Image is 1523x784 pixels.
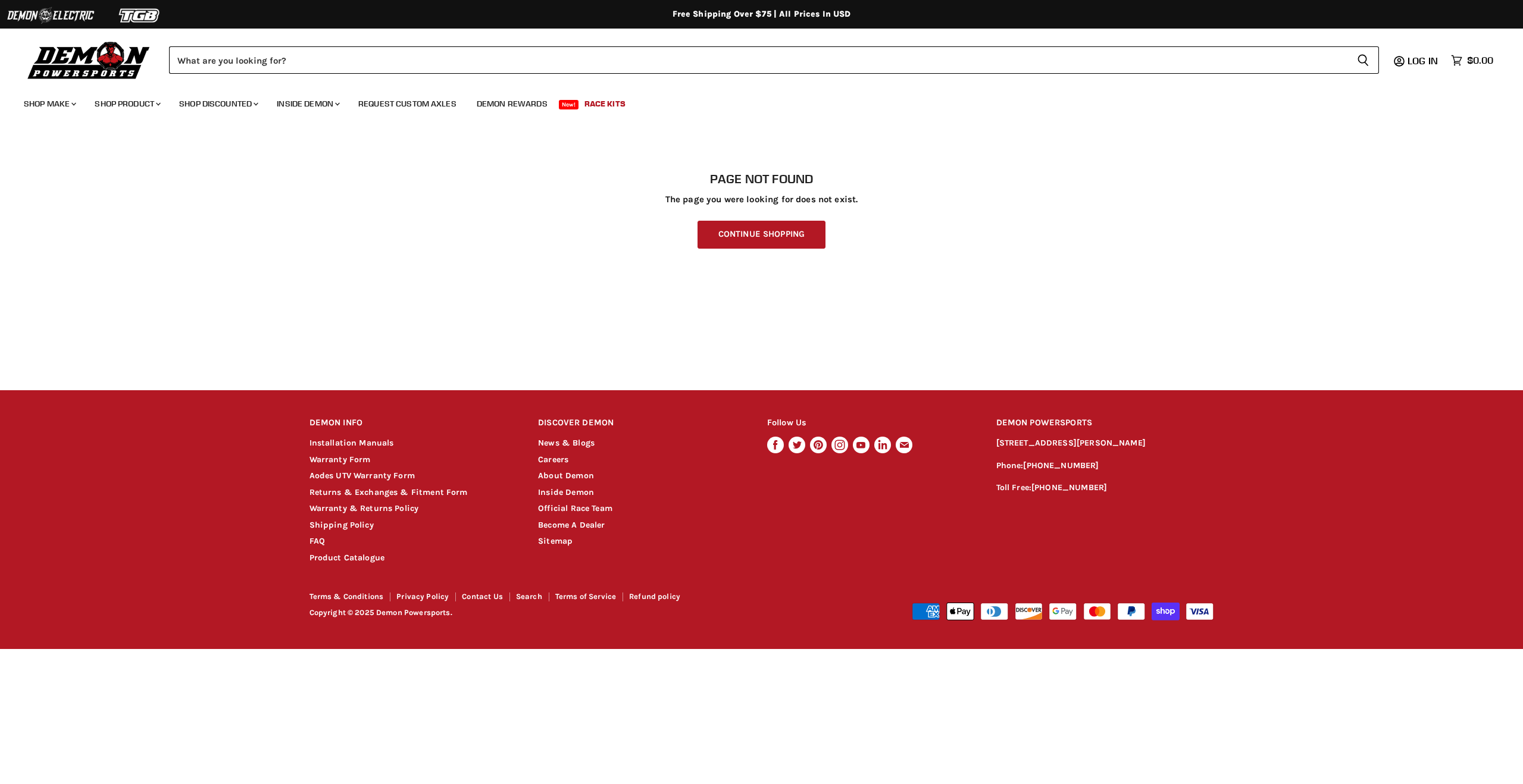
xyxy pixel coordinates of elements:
a: Product Catalogue [309,553,385,563]
a: Shop Make [15,92,83,116]
a: Shipping Policy [309,520,374,530]
a: $0.00 [1445,52,1499,69]
a: Log in [1402,55,1445,66]
a: Careers [538,454,568,465]
a: Shop Discounted [170,92,265,116]
a: Terms & Conditions [309,592,384,601]
a: [PHONE_NUMBER] [1031,482,1107,493]
a: Search [516,592,542,601]
span: Log in [1408,55,1438,67]
span: New! [559,100,579,109]
input: Search [169,46,1347,74]
a: Privacy Policy [396,592,449,601]
a: Become A Dealer [538,520,605,530]
a: Refund policy [629,592,680,601]
a: About Demon [538,471,594,481]
form: Product [169,46,1379,74]
button: Search [1347,46,1379,74]
div: Free Shipping Over $75 | All Prices In USD [286,9,1238,20]
a: Terms of Service [555,592,616,601]
a: Contact Us [462,592,503,601]
h2: DISCOVER DEMON [538,409,745,437]
a: Continue Shopping [698,221,825,249]
a: FAQ [309,536,325,546]
nav: Footer [309,592,763,605]
a: Demon Rewards [468,92,556,116]
ul: Main menu [15,87,1490,116]
img: TGB Logo 2 [95,4,184,27]
h2: Follow Us [767,409,974,437]
a: [PHONE_NUMBER] [1023,460,1099,471]
a: Returns & Exchanges & Fitment Form [309,487,468,497]
a: Race Kits [576,92,634,116]
a: Installation Manuals [309,438,394,448]
img: Demon Powersports [24,39,154,81]
img: Demon Electric Logo 2 [6,4,95,27]
a: Aodes UTV Warranty Form [309,471,415,481]
span: $0.00 [1467,55,1493,66]
a: Sitemap [538,536,573,546]
h2: DEMON POWERSPORTS [996,409,1214,437]
p: [STREET_ADDRESS][PERSON_NAME] [996,437,1214,450]
h2: DEMON INFO [309,409,516,437]
a: Inside Demon [538,487,594,497]
a: Inside Demon [268,92,347,116]
a: Shop Product [86,92,168,116]
a: Warranty Form [309,454,371,465]
p: Toll Free: [996,481,1214,495]
p: Phone: [996,459,1214,473]
p: The page you were looking for does not exist. [309,195,1214,205]
a: Official Race Team [538,503,612,513]
a: Request Custom Axles [349,92,465,116]
h1: Page not found [309,172,1214,186]
p: Copyright © 2025 Demon Powersports. [309,609,763,617]
a: Warranty & Returns Policy [309,503,419,513]
a: News & Blogs [538,438,595,448]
